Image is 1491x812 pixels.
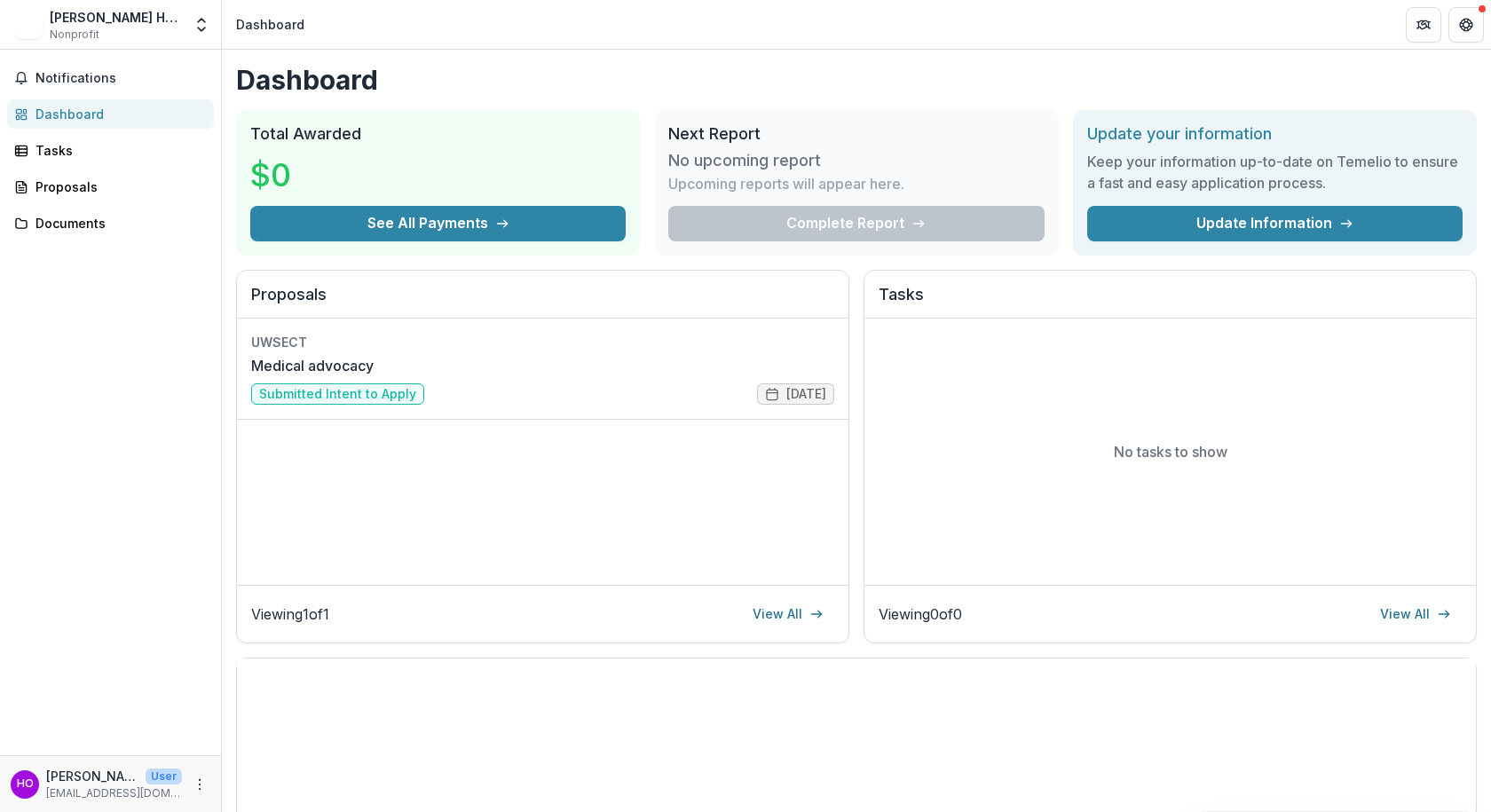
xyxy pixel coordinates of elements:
[35,71,207,86] span: Notifications
[1087,151,1463,193] h3: Keep your information up-to-date on Temelio to ensure a fast and easy application process.
[189,7,214,43] button: Open entity switcher
[14,11,43,39] img: Martin House, Inc.
[236,64,1477,96] h1: Dashboard
[668,151,821,170] h3: No upcoming report
[50,8,182,27] div: [PERSON_NAME] House, Inc.
[7,64,214,92] button: Notifications
[250,206,626,241] button: See All Payments
[7,99,214,129] a: Dashboard
[7,209,214,238] a: Documents
[1369,600,1462,628] a: View All
[236,15,304,34] div: Dashboard
[1448,7,1484,43] button: Get Help
[251,603,329,625] p: Viewing 1 of 1
[189,774,210,795] button: More
[46,785,182,801] p: [EMAIL_ADDRESS][DOMAIN_NAME]
[229,12,312,37] nav: breadcrumb
[742,600,834,628] a: View All
[35,214,200,233] div: Documents
[35,177,200,196] div: Proposals
[17,778,34,790] div: Heather O'Connor
[250,124,626,144] h2: Total Awarded
[251,355,374,376] a: Medical advocacy
[7,136,214,165] a: Tasks
[668,173,904,194] p: Upcoming reports will appear here.
[7,172,214,201] a: Proposals
[46,767,138,785] p: [PERSON_NAME]
[879,285,1462,319] h2: Tasks
[1114,441,1227,462] p: No tasks to show
[1406,7,1441,43] button: Partners
[50,27,99,43] span: Nonprofit
[1087,124,1463,144] h2: Update your information
[35,141,200,160] div: Tasks
[668,124,1044,144] h2: Next Report
[250,151,383,199] h3: $0
[146,769,182,784] p: User
[35,105,200,123] div: Dashboard
[251,285,834,319] h2: Proposals
[1087,206,1463,241] a: Update Information
[879,603,962,625] p: Viewing 0 of 0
